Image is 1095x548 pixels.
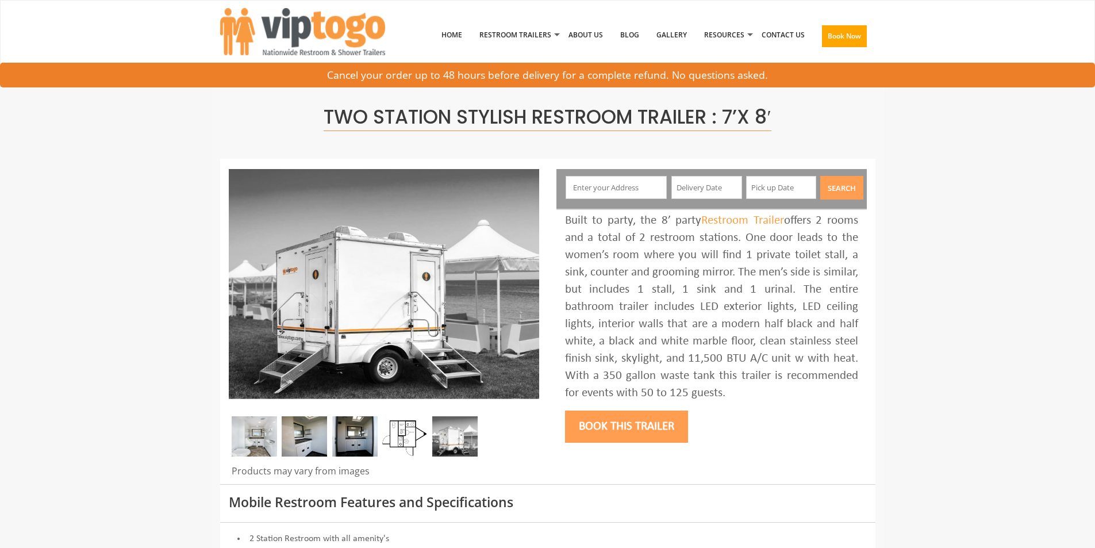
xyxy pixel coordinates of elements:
[813,5,875,72] a: Book Now
[565,212,858,402] div: Built to party, the 8’ party offers 2 rooms and a total of 2 restroom stations. One door leads to...
[565,411,688,443] button: Book this trailer
[696,5,753,65] a: Resources
[433,5,471,65] a: Home
[753,5,813,65] a: Contact Us
[282,416,327,457] img: DSC_0016_email
[324,104,771,131] span: Two Station Stylish Restroom Trailer : 7’x 8′
[820,176,863,200] button: Search
[612,5,648,65] a: Blog
[432,416,478,457] img: A mini restroom trailer with two separate stations and separate doors for males and females
[648,5,696,65] a: Gallery
[701,214,784,227] a: Restroom Trailer
[471,5,560,65] a: Restroom Trailers
[822,25,867,47] button: Book Now
[232,416,277,457] img: Inside of complete restroom with a stall, a urinal, tissue holders, cabinets and mirror
[566,176,667,199] input: Enter your Address
[560,5,612,65] a: About Us
[229,532,867,546] li: 2 Station Restroom with all amenity's
[220,8,385,55] img: VIPTOGO
[746,176,817,199] input: Pick up Date
[671,176,742,199] input: Delivery Date
[382,416,428,457] img: Floor Plan of 2 station Mini restroom with sink and toilet
[229,465,539,484] div: Products may vary from images
[332,416,378,457] img: DSC_0004_email
[229,495,867,509] h3: Mobile Restroom Features and Specifications
[229,169,539,399] img: A mini restroom trailer with two separate stations and separate doors for males and females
